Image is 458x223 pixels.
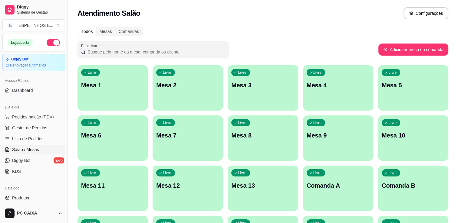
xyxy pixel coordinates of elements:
[81,43,99,48] label: Pesquisar
[378,166,448,211] button: LivreComanda B
[238,170,246,175] p: Livre
[2,102,65,112] div: Dia a dia
[153,115,223,161] button: LivreMesa 7
[378,65,448,111] button: LivreMesa 5
[88,170,96,175] p: Livre
[2,183,65,193] div: Catálogo
[78,27,96,36] div: Todos
[156,181,219,190] p: Mesa 12
[163,70,171,75] p: Livre
[8,22,14,28] span: E
[88,120,96,125] p: Livre
[77,65,148,111] button: LivreMesa 1
[2,2,65,17] a: DiggySistema de Gestão
[156,131,219,140] p: Mesa 7
[2,134,65,144] a: Lista de Pedidos
[388,70,397,75] p: Livre
[238,120,246,125] p: Livre
[17,5,63,10] span: Diggy
[2,123,65,133] a: Gestor de Pedidos
[231,131,294,140] p: Mesa 8
[17,10,63,15] span: Sistema de Gestão
[2,112,65,122] button: Pedidos balcão (PDV)
[231,81,294,89] p: Mesa 3
[382,181,445,190] p: Comanda B
[313,170,322,175] p: Livre
[303,115,373,161] button: LivreMesa 9
[2,145,65,154] a: Salão / Mesas
[96,27,115,36] div: Mesas
[2,166,65,176] a: KDS
[378,115,448,161] button: LivreMesa 10
[2,206,65,221] button: PC CAIXA
[228,166,298,211] button: LivreMesa 13
[12,125,47,131] span: Gestor de Pedidos
[12,114,54,120] span: Pedidos balcão (PDV)
[12,195,29,201] span: Produtos
[2,86,65,95] a: Dashboard
[2,76,65,86] div: Acesso Rápido
[10,63,46,68] article: Renovação automática
[303,166,373,211] button: LivreComanda A
[153,166,223,211] button: LivreMesa 12
[382,81,445,89] p: Mesa 5
[2,193,65,203] a: Produtos
[81,181,144,190] p: Mesa 11
[115,27,143,36] div: Comandas
[88,70,96,75] p: Livre
[303,65,373,111] button: LivreMesa 4
[313,70,322,75] p: Livre
[2,156,65,165] a: Diggy Botnovo
[153,65,223,111] button: LivreMesa 2
[12,168,21,174] span: KDS
[156,81,219,89] p: Mesa 2
[81,131,144,140] p: Mesa 6
[307,131,370,140] p: Mesa 9
[12,136,44,142] span: Lista de Pedidos
[47,39,60,46] button: Alterar Status
[18,22,53,28] div: ESPETINHOS E ...
[228,115,298,161] button: LivreMesa 8
[12,147,39,153] span: Salão / Mesas
[238,70,246,75] p: Livre
[12,87,33,93] span: Dashboard
[11,57,28,62] article: Diggy Bot
[8,39,33,46] div: Loja aberta
[228,65,298,111] button: LivreMesa 3
[388,170,397,175] p: Livre
[231,181,294,190] p: Mesa 13
[77,166,148,211] button: LivreMesa 11
[163,170,171,175] p: Livre
[307,181,370,190] p: Comanda A
[2,54,65,71] a: Diggy BotRenovaçãoautomática
[313,120,322,125] p: Livre
[163,120,171,125] p: Livre
[77,8,140,18] h2: Atendimento Salão
[86,49,225,55] input: Pesquisar
[12,157,31,163] span: Diggy Bot
[77,115,148,161] button: LivreMesa 6
[307,81,370,89] p: Mesa 4
[388,120,397,125] p: Livre
[382,131,445,140] p: Mesa 10
[81,81,144,89] p: Mesa 1
[2,19,65,31] button: Select a team
[17,211,55,216] span: PC CAIXA
[378,44,448,56] button: Adicionar mesa ou comanda
[404,7,448,19] button: Configurações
